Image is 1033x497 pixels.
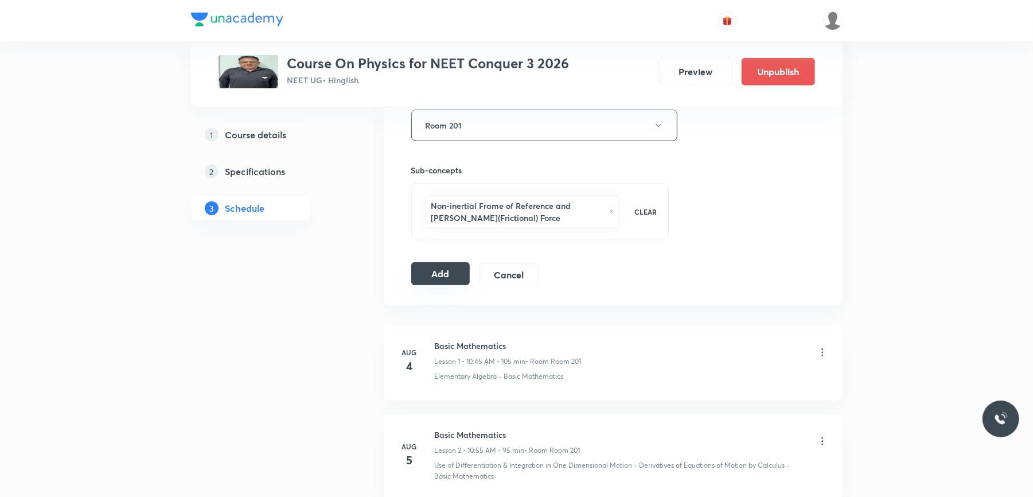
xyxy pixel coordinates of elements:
[435,356,526,367] p: Lesson 1 • 10:45 AM • 105 min
[435,371,497,382] p: Elementary Algebra
[287,74,570,86] p: NEET UG • Hinglish
[435,445,525,456] p: Lesson 2 • 10:55 AM • 95 min
[411,262,470,285] button: Add
[191,13,283,26] img: Company Logo
[398,452,421,469] h4: 5
[219,55,278,88] img: 36936d8371f34f1ba0cc70b33b7bfeca.jpg
[525,445,580,456] p: • Room Room 201
[431,200,604,224] h6: Non-inertial Frame of Reference and [PERSON_NAME](Frictional) Force
[659,58,732,86] button: Preview
[435,340,582,352] h6: Basic Mathematics
[205,128,219,142] p: 1
[500,371,502,382] div: ·
[287,55,570,72] h3: Course On Physics for NEET Conquer 3 2026
[398,441,421,452] h6: Aug
[479,263,538,286] button: Cancel
[225,165,286,178] h5: Specifications
[635,460,637,471] div: ·
[225,128,287,142] h5: Course details
[504,371,564,382] p: Basic Mathematics
[398,347,421,358] h6: Aug
[994,412,1008,426] img: ttu
[634,207,657,217] p: CLEAR
[191,123,347,146] a: 1Course details
[205,201,219,215] p: 3
[823,11,843,30] img: Shubham K Singh
[435,471,494,482] p: Basic Mathematics
[191,160,347,183] a: 2Specifications
[722,15,732,26] img: avatar
[398,358,421,375] h4: 4
[205,165,219,178] p: 2
[526,356,582,367] p: • Room Room 201
[435,460,633,471] p: Use of Differentiation & Integration in One Dimensional Motion
[435,429,580,441] h6: Basic Mathematics
[191,13,283,29] a: Company Logo
[640,460,785,471] p: Derivatives of Equations of Motion by Calculus
[411,110,677,141] button: Room 201
[411,164,669,176] h6: Sub-concepts
[788,460,790,471] div: ·
[742,58,815,86] button: Unpublish
[225,201,265,215] h5: Schedule
[718,11,736,30] button: avatar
